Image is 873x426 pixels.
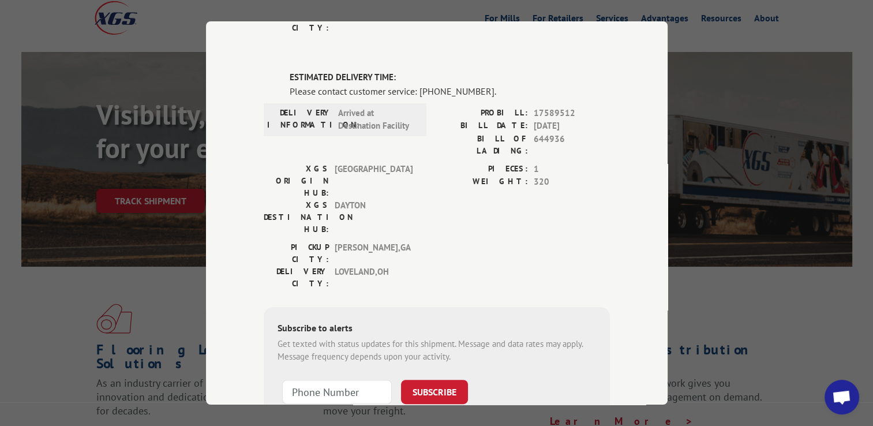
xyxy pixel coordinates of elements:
[282,379,392,403] input: Phone Number
[267,106,332,132] label: DELIVERY INFORMATION:
[401,379,468,403] button: SUBSCRIBE
[264,241,329,265] label: PICKUP CITY:
[534,175,610,189] span: 320
[335,241,413,265] span: [PERSON_NAME] , GA
[264,265,329,289] label: DELIVERY CITY:
[437,162,528,175] label: PIECES:
[290,84,610,98] div: Please contact customer service: [PHONE_NUMBER].
[437,175,528,189] label: WEIGHT:
[825,380,859,414] a: Open chat
[338,106,416,132] span: Arrived at Destination Facility
[264,10,329,34] label: DELIVERY CITY:
[335,10,413,34] span: HAYWARD , CA
[278,337,596,363] div: Get texted with status updates for this shipment. Message and data rates may apply. Message frequ...
[534,119,610,133] span: [DATE]
[534,162,610,175] span: 1
[437,132,528,156] label: BILL OF LADING:
[437,119,528,133] label: BILL DATE:
[264,162,329,199] label: XGS ORIGIN HUB:
[335,162,413,199] span: [GEOGRAPHIC_DATA]
[335,199,413,235] span: DAYTON
[278,320,596,337] div: Subscribe to alerts
[534,106,610,119] span: 17589512
[534,132,610,156] span: 644936
[290,71,610,84] label: ESTIMATED DELIVERY TIME:
[264,199,329,235] label: XGS DESTINATION HUB:
[437,106,528,119] label: PROBILL:
[335,265,413,289] span: LOVELAND , OH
